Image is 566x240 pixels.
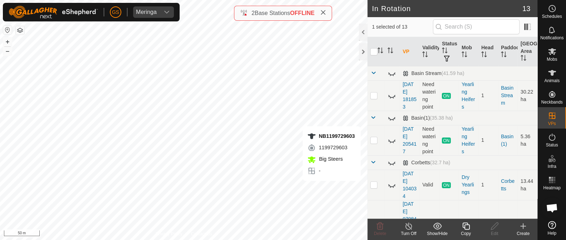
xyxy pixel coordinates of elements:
span: Heatmap [543,186,561,190]
span: 2 [252,10,255,16]
p-sorticon: Activate to sort [462,52,467,58]
span: (32.7 ha) [430,160,450,165]
td: 1 [478,80,498,111]
h2: In Rotation [372,4,522,13]
th: Validity [419,37,439,66]
div: Yearling Heifers [462,125,475,155]
th: VP [400,37,419,66]
a: [DATE] 205417 [402,126,416,154]
span: ON [442,182,450,188]
span: Delete [374,231,386,236]
button: + [3,37,12,46]
td: Need watering point [419,80,439,111]
div: Turn Off [394,230,423,237]
p-sorticon: Activate to sort [422,52,428,58]
div: Show/Hide [423,230,452,237]
span: Neckbands [541,100,562,104]
span: OFFLINE [290,10,314,16]
span: Schedules [542,14,562,19]
a: [DATE] 104034 [402,171,416,199]
span: GS [112,9,119,16]
div: 1199729603 [307,143,355,152]
div: dropdown trigger [160,6,174,18]
div: Basin(1) [402,115,453,121]
a: [DATE] 181853 [402,81,416,110]
a: Basin(1) [501,134,513,147]
span: ON [442,93,450,99]
span: VPs [548,121,556,126]
div: Yearling Heifers [462,81,475,111]
span: Big Steers [317,156,343,162]
th: [GEOGRAPHIC_DATA] Area [518,37,537,66]
td: Valid [419,170,439,200]
a: Contact Us [191,231,212,237]
div: - [307,167,355,175]
p-sorticon: Activate to sort [377,49,383,54]
span: Status [546,143,558,147]
td: 1 [478,125,498,155]
button: – [3,47,12,55]
div: Edit [480,230,509,237]
span: 13 [522,3,530,14]
span: Meringa [133,6,160,18]
span: Notifications [540,36,563,40]
p-sorticon: Activate to sort [481,52,487,58]
span: Base Stations [255,10,290,16]
th: Mob [459,37,478,66]
a: Open chat [541,197,563,219]
span: 1 selected of 13 [372,23,433,31]
th: Paddock [498,37,518,66]
span: Mobs [547,57,557,61]
th: Head [478,37,498,66]
p-sorticon: Activate to sort [442,49,448,54]
button: Map Layers [16,26,24,35]
div: Corbetts [402,160,450,166]
div: Copy [452,230,480,237]
span: (35.38 ha) [430,115,453,121]
span: Animals [544,79,560,83]
p-sorticon: Activate to sort [521,56,526,62]
td: 5.36 ha [518,125,537,155]
div: Meringa [136,9,157,15]
td: Need watering point [419,125,439,155]
td: 30.22 ha [518,80,537,111]
button: Reset Map [3,26,12,34]
div: Basin Stream [402,70,464,76]
a: Corbetts [501,178,514,191]
a: Basin Stream [501,85,513,106]
div: Create [509,230,537,237]
span: Help [547,231,556,235]
span: (41.59 ha) [441,70,464,76]
p-sorticon: Activate to sort [387,49,393,54]
img: Gallagher Logo [9,6,98,19]
td: 13.44 ha [518,170,537,200]
span: ON [442,137,450,144]
a: Privacy Policy [156,231,182,237]
a: Help [538,218,566,238]
span: Infra [547,164,556,169]
input: Search (S) [433,19,519,34]
p-sorticon: Activate to sort [501,52,507,58]
div: Dry Yearlings [462,174,475,196]
td: 1 [478,170,498,200]
div: NB1199729603 [307,132,355,140]
th: Status [439,37,459,66]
